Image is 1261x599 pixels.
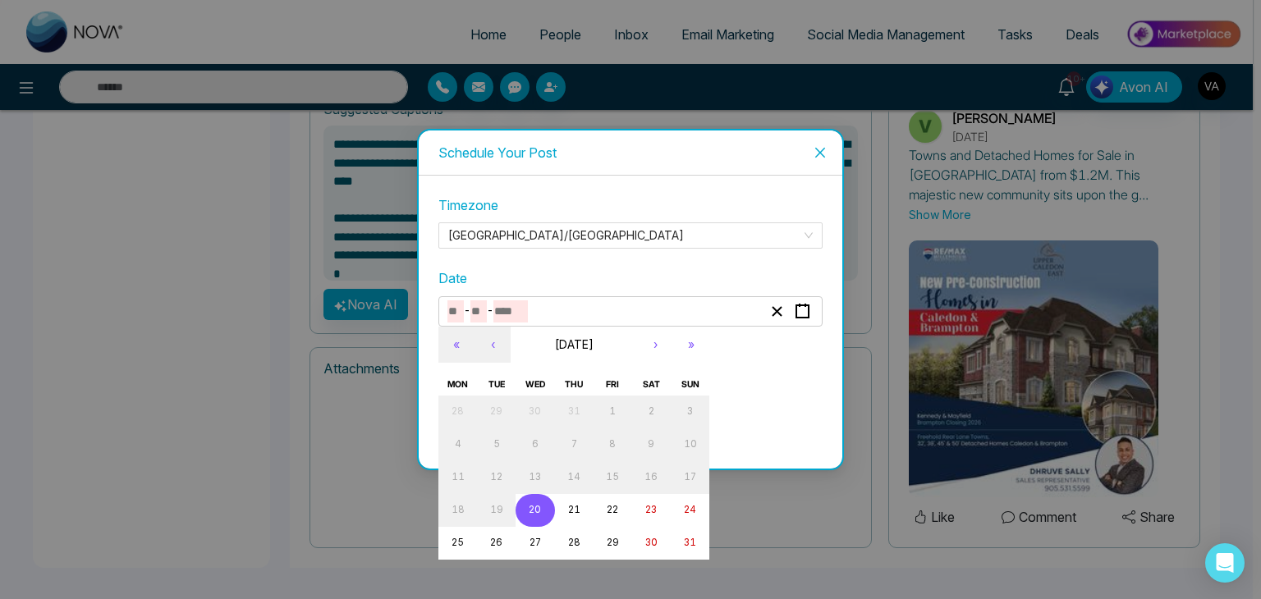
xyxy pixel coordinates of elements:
[671,461,709,494] button: 17 August 2025
[673,327,709,363] button: »
[594,428,632,461] button: 8 August 2025
[555,428,594,461] button: 7 August 2025
[637,327,673,363] button: ›
[438,396,477,428] button: 28 July 2025
[1205,543,1245,583] div: Open Intercom Messenger
[455,438,461,450] abbr: 4 August 2025
[452,471,465,482] abbr: 11 August 2025
[555,461,594,494] button: 14 August 2025
[594,527,632,560] button: 29 August 2025
[684,471,696,482] abbr: 17 August 2025
[488,379,505,390] abbr: Tuesday
[516,494,554,527] button: 20 August 2025
[477,428,516,461] button: 5 August 2025
[438,144,823,162] div: Schedule Your Post
[606,379,619,390] abbr: Friday
[567,471,580,482] abbr: 14 August 2025
[555,396,594,428] button: 31 July 2025
[452,405,464,417] abbr: 28 July 2025
[814,146,827,159] span: close
[438,527,477,560] button: 25 August 2025
[609,438,616,450] abbr: 8 August 2025
[477,494,516,527] button: 19 August 2025
[490,504,503,515] abbr: 19 August 2025
[487,300,493,320] span: -
[447,379,468,390] abbr: Monday
[438,327,475,363] button: «
[684,537,696,548] abbr: 31 August 2025
[477,527,516,560] button: 26 August 2025
[568,405,580,417] abbr: 31 July 2025
[448,223,813,248] span: Asia/Kolkata
[609,405,616,417] abbr: 1 August 2025
[632,494,671,527] button: 23 August 2025
[530,537,541,548] abbr: 27 August 2025
[671,494,709,527] button: 24 August 2025
[529,471,541,482] abbr: 13 August 2025
[632,396,671,428] button: 2 August 2025
[687,405,693,417] abbr: 3 August 2025
[798,130,842,175] button: Close
[671,428,709,461] button: 10 August 2025
[645,537,658,548] abbr: 30 August 2025
[565,379,583,390] abbr: Thursday
[490,471,502,482] abbr: 12 August 2025
[493,438,500,450] abbr: 5 August 2025
[438,428,477,461] button: 4 August 2025
[594,494,632,527] button: 22 August 2025
[632,527,671,560] button: 30 August 2025
[438,195,823,216] label: Timezone
[607,537,619,548] abbr: 29 August 2025
[643,379,660,390] abbr: Saturday
[648,438,654,450] abbr: 9 August 2025
[571,438,577,450] abbr: 7 August 2025
[516,527,554,560] button: 27 August 2025
[516,461,554,494] button: 13 August 2025
[529,504,541,515] abbr: 20 August 2025
[464,300,470,320] span: -
[568,537,580,548] abbr: 28 August 2025
[525,379,545,390] abbr: Wednesday
[632,428,671,461] button: 9 August 2025
[568,504,580,515] abbr: 21 August 2025
[438,268,823,289] label: Date
[529,405,541,417] abbr: 30 July 2025
[555,337,594,351] span: [DATE]
[671,527,709,560] button: 31 August 2025
[649,405,654,417] abbr: 2 August 2025
[532,438,539,450] abbr: 6 August 2025
[490,405,502,417] abbr: 29 July 2025
[438,461,477,494] button: 11 August 2025
[516,428,554,461] button: 6 August 2025
[644,471,658,482] abbr: 16 August 2025
[607,504,618,515] abbr: 22 August 2025
[438,494,477,527] button: 18 August 2025
[555,527,594,560] button: 28 August 2025
[594,396,632,428] button: 1 August 2025
[681,379,699,390] abbr: Sunday
[490,537,502,548] abbr: 26 August 2025
[645,504,657,515] abbr: 23 August 2025
[594,461,632,494] button: 15 August 2025
[606,471,619,482] abbr: 15 August 2025
[511,327,637,363] button: [DATE]
[684,438,697,450] abbr: 10 August 2025
[477,461,516,494] button: 12 August 2025
[555,494,594,527] button: 21 August 2025
[452,537,464,548] abbr: 25 August 2025
[477,396,516,428] button: 29 July 2025
[632,461,671,494] button: 16 August 2025
[475,327,511,363] button: ‹
[684,504,696,515] abbr: 24 August 2025
[671,396,709,428] button: 3 August 2025
[516,396,554,428] button: 30 July 2025
[452,504,465,515] abbr: 18 August 2025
